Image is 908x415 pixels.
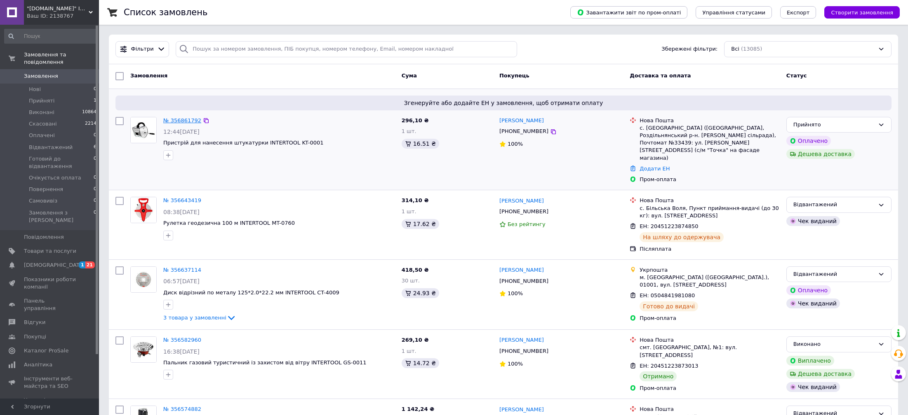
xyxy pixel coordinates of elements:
[29,174,81,182] span: Очікується оплата
[508,361,523,367] span: 100%
[402,406,434,412] span: 1 142,24 ₴
[640,406,780,413] div: Нова Пошта
[570,6,687,19] button: Завантажити звіт по пром-оплаті
[131,337,156,362] img: Фото товару
[640,336,780,344] div: Нова Пошта
[85,120,96,128] span: 2214
[499,208,548,214] span: [PHONE_NUMBER]
[27,5,89,12] span: "Рулетка.NET" Інтернет-магазин інструментів
[731,45,739,53] span: Всі
[787,9,810,16] span: Експорт
[94,97,96,105] span: 1
[499,336,544,344] a: [PERSON_NAME]
[499,266,544,274] a: [PERSON_NAME]
[24,347,68,354] span: Каталог ProSale
[29,97,54,105] span: Прийняті
[402,72,417,79] span: Cума
[402,277,420,284] span: 30 шт.
[402,219,439,229] div: 17.62 ₴
[402,139,439,149] div: 16.51 ₴
[786,136,831,146] div: Оплачено
[163,140,324,146] a: Пристрій для нанесення штукатурки INTERTOOL KT-0001
[24,375,76,390] span: Інструменти веб-майстра та SEO
[640,274,780,289] div: м. [GEOGRAPHIC_DATA] ([GEOGRAPHIC_DATA].), 01001, вул. [STREET_ADDRESS]
[131,117,156,143] img: Фото товару
[163,267,201,273] a: № 356637114
[402,348,416,354] span: 1 шт.
[94,209,96,224] span: 0
[499,72,529,79] span: Покупець
[402,267,429,273] span: 418,50 ₴
[79,261,85,268] span: 1
[176,41,517,57] input: Пошук за номером замовлення, ПІБ покупця, номером телефону, Email, номером накладної
[640,124,780,162] div: с. [GEOGRAPHIC_DATA] ([GEOGRAPHIC_DATA], Роздільнянський р-н. [PERSON_NAME] сільрада), Почтомат №...
[402,208,416,214] span: 1 шт.
[27,12,99,20] div: Ваш ID: 2138767
[786,216,840,226] div: Чек виданий
[640,205,780,219] div: с. Більська Воля, Пункт приймання-видачі (до 30 кг): вул. [STREET_ADDRESS]
[29,209,94,224] span: Замовлення з [PERSON_NAME]
[786,382,840,392] div: Чек виданий
[640,197,780,204] div: Нова Пошта
[29,132,55,139] span: Оплачені
[24,319,45,326] span: Відгуки
[402,128,416,134] span: 1 шт.
[94,197,96,205] span: 0
[130,72,167,79] span: Замовлення
[163,128,200,135] span: 12:44[DATE]
[831,9,893,16] span: Створити замовлення
[640,301,698,311] div: Готово до видачі
[640,245,780,253] div: Післяплата
[130,336,157,363] a: Фото товару
[786,72,807,79] span: Статус
[163,220,295,226] a: Рулетка геодезична 100 м INTERTOOL MT-0760
[131,197,156,223] img: Фото товару
[94,174,96,182] span: 0
[29,197,57,205] span: Самовивіз
[640,117,780,124] div: Нова Пошта
[24,72,58,80] span: Замовлення
[402,197,429,203] span: 314,10 ₴
[402,358,439,368] div: 14.72 ₴
[508,221,546,227] span: Без рейтингу
[130,266,157,293] a: Фото товару
[499,128,548,134] span: [PHONE_NUMBER]
[640,292,695,298] span: ЕН: 0504841981080
[640,176,780,183] div: Пром-оплата
[29,186,63,193] span: Повернення
[640,223,698,229] span: ЕН: 20451223874850
[124,7,207,17] h1: Список замовлень
[786,356,834,366] div: Виплачено
[499,278,548,284] span: [PHONE_NUMBER]
[85,261,95,268] span: 21
[640,315,780,322] div: Пром-оплата
[402,117,429,124] span: 296,10 ₴
[163,359,367,366] a: Пальник газовий туристичний із захистом від вітру INTERTOOL GS-0011
[94,132,96,139] span: 0
[163,278,200,284] span: 06:57[DATE]
[163,117,201,124] a: № 356861792
[29,155,94,170] span: Готовий до відвантаження
[29,109,54,116] span: Виконані
[696,6,772,19] button: Управління статусами
[24,233,64,241] span: Повідомлення
[163,197,201,203] a: № 356643419
[24,247,76,255] span: Товари та послуги
[786,285,831,295] div: Оплачено
[29,86,41,93] span: Нові
[630,72,691,79] span: Доставка та оплата
[577,9,681,16] span: Завантажити звіт по пром-оплаті
[130,117,157,143] a: Фото товару
[29,120,57,128] span: Скасовані
[163,209,200,215] span: 08:38[DATE]
[824,6,900,19] button: Створити замовлення
[163,315,236,321] a: 3 товара у замовленні
[702,9,765,16] span: Управління статусами
[94,144,96,151] span: 6
[508,141,523,147] span: 100%
[786,149,855,159] div: Дешева доставка
[793,201,875,209] div: Відвантажений
[119,99,888,107] span: Згенеруйте або додайте ЕН у замовлення, щоб отримати оплату
[780,6,816,19] button: Експорт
